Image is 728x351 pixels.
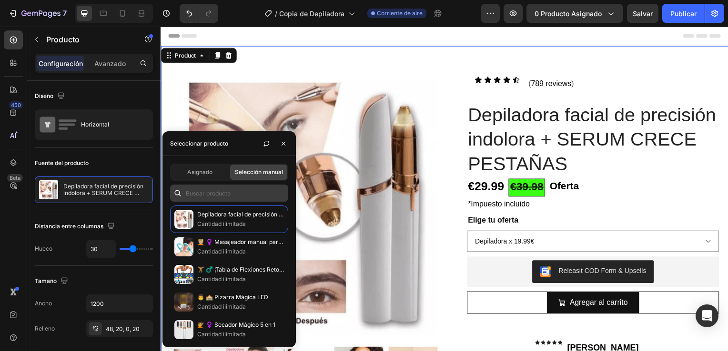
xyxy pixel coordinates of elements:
[670,9,697,19] font: Publicar
[35,92,53,100] font: Diseño
[174,292,193,312] img: colecciones
[275,9,277,19] span: /
[174,210,193,229] img: colecciones
[106,325,151,333] div: 48, 20, 0, 20
[377,9,423,18] span: Corriente de aire
[35,244,52,253] font: Hueco
[39,58,83,68] p: Configuración
[409,319,481,328] strong: [PERSON_NAME]
[309,154,345,167] strong: €29.99
[197,210,284,219] p: Depiladora facial de precisión indolora + SERUM CRECE PESTAÑAS
[174,320,193,339] img: colecciones
[633,10,653,18] span: Salvar
[170,139,228,148] font: Seleccionar producto
[35,277,57,285] font: Tamaño
[308,75,562,151] h1: Depiladora facial de precisión indolora + SERUM CRECE PESTAÑAS
[170,185,288,202] input: Search in Settings & Advanced
[392,155,421,166] strong: Oferta
[535,9,602,19] span: 0 producto asignado
[39,180,58,199] img: Característica de producto IMG
[197,330,284,339] p: Cantidad ilimitada
[197,219,284,229] p: Cantidad ilimitada
[197,302,284,312] p: Cantidad ilimitada
[412,271,470,285] div: Agregar al carrito
[235,168,283,176] span: Selección manual
[309,175,372,183] span: *Impuesto incluido
[35,324,55,333] font: Relleno
[7,174,23,182] div: Beta
[197,265,284,274] p: 🏋️ ♂️ ¡Tabla de Flexiones Reto para ponerse en Forma! 📦
[87,240,115,257] input: Automático
[63,183,149,196] p: Depiladora facial de precisión indolora + SERUM CRECE PESTAÑAS
[174,265,193,284] img: colecciones
[373,53,413,61] span: 789 reviews
[94,58,126,68] p: Avanzado
[382,241,393,253] img: CKKYs5695_ICEAE=.webp
[308,188,361,202] legend: Elige tu oferta
[46,34,127,45] p: Product
[35,299,52,308] font: Ancho
[279,9,344,19] span: Copia de Depiladora
[662,4,705,23] button: Publicar
[87,295,152,312] input: Automático
[174,237,193,256] img: colecciones
[197,320,284,330] p: 💇 ♀️ Secador Mágico 5 en 1
[187,168,212,176] span: Asignado
[197,274,284,284] p: Cantidad ilimitada
[4,4,71,23] button: 7
[370,51,416,65] p: ( )
[197,237,284,247] p: 💆🏼 ♀️ Masajeador manual para cervicales/cuello.
[35,222,103,231] font: Distancia entre columnas
[180,4,218,23] div: Deshacer/Rehacer
[352,155,385,167] strong: €39.98
[35,159,89,167] font: Fuente del producto
[197,292,284,302] p: 👨 🏫 Pizarra Mágica LED
[197,247,284,256] p: Cantidad ilimitada
[374,235,496,258] button: Releasit COD Form & Upsells
[12,25,37,33] div: Product
[389,267,482,289] button: Agregar al carrito
[526,4,623,23] button: 0 producto asignado
[9,101,23,109] div: 450
[81,114,139,136] div: Horizontal
[696,304,718,327] div: Abra Intercom Messenger
[627,4,658,23] button: Salvar
[62,8,67,19] p: 7
[401,241,489,251] div: Releasit COD Form & Upsells
[161,27,728,351] iframe: Design area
